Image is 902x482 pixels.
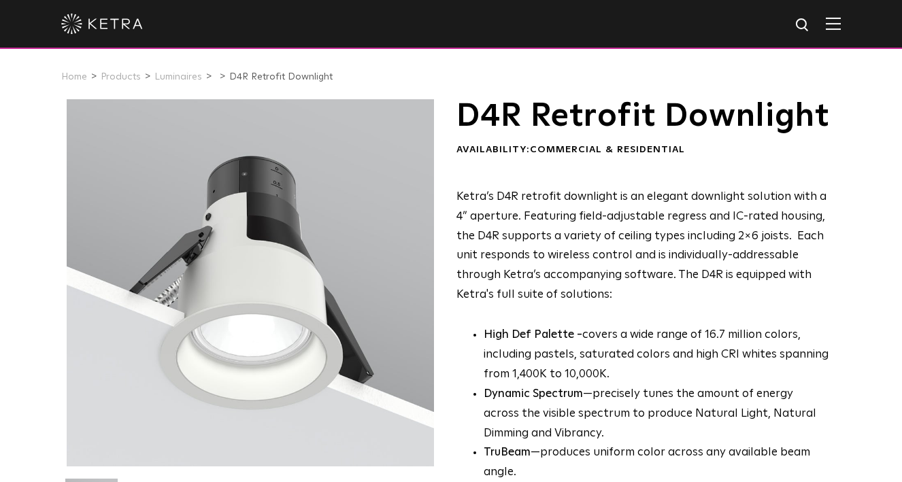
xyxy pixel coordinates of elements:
span: Commercial & Residential [530,145,685,154]
p: Ketra’s D4R retrofit downlight is an elegant downlight solution with a 4” aperture. Featuring fie... [456,188,831,305]
a: Luminaires [154,72,202,82]
h1: D4R Retrofit Downlight [456,99,831,133]
img: search icon [795,17,812,34]
div: Availability: [456,143,831,157]
li: —precisely tunes the amount of energy across the visible spectrum to produce Natural Light, Natur... [484,385,831,444]
a: Products [101,72,141,82]
p: covers a wide range of 16.7 million colors, including pastels, saturated colors and high CRI whit... [484,326,831,385]
strong: TruBeam [484,447,531,458]
img: Hamburger%20Nav.svg [826,17,841,30]
img: ketra-logo-2019-white [61,14,143,34]
strong: Dynamic Spectrum [484,388,583,400]
a: Home [61,72,87,82]
strong: High Def Palette - [484,329,582,341]
a: D4R Retrofit Downlight [229,72,333,82]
